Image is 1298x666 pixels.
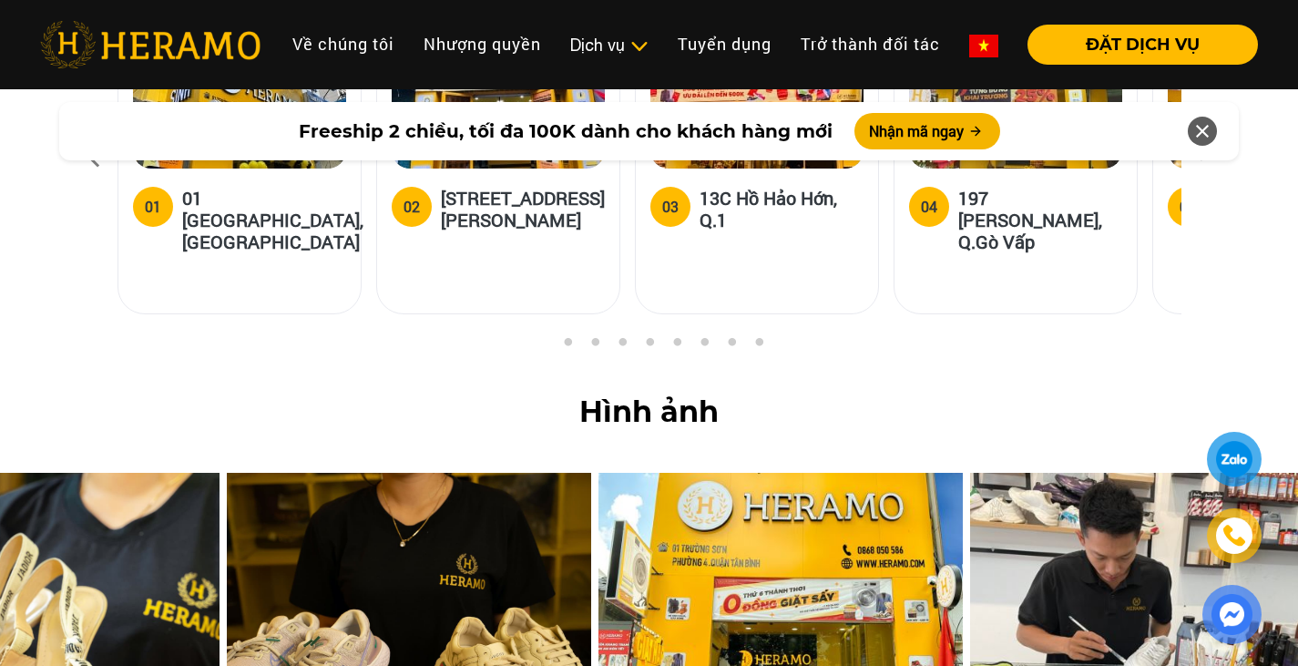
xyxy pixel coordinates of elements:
button: 4 [613,337,631,355]
button: 1 [531,337,549,355]
a: Về chúng tôi [278,25,409,64]
div: 01 [145,196,161,218]
a: Tuyển dụng [663,25,786,64]
h5: 01 [GEOGRAPHIC_DATA], [GEOGRAPHIC_DATA] [182,187,363,252]
div: Dịch vụ [570,33,649,57]
button: 8 [722,337,741,355]
button: 7 [695,337,713,355]
div: 02 [404,196,420,218]
button: 6 [668,337,686,355]
button: ĐẶT DỊCH VỤ [1027,25,1258,65]
h2: Hình ảnh [29,394,1269,429]
a: Nhượng quyền [409,25,556,64]
div: 04 [921,196,937,218]
a: ĐẶT DỊCH VỤ [1013,36,1258,53]
div: 03 [662,196,679,218]
a: phone-icon [1209,510,1260,561]
img: phone-icon [1221,522,1247,549]
button: 9 [750,337,768,355]
span: Freeship 2 chiều, tối đa 100K dành cho khách hàng mới [299,118,833,145]
button: 5 [640,337,659,355]
h5: 13C Hồ Hảo Hớn, Q.1 [700,187,864,231]
button: 3 [586,337,604,355]
img: heramo-logo.png [40,21,261,68]
button: Nhận mã ngay [854,113,1000,149]
div: 05 [1180,196,1196,218]
h5: [STREET_ADDRESS][PERSON_NAME] [441,187,605,231]
img: vn-flag.png [969,35,998,57]
img: subToggleIcon [629,37,649,56]
a: Trở thành đối tác [786,25,955,64]
button: 2 [558,337,577,355]
h5: 197 [PERSON_NAME], Q.Gò Vấp [958,187,1122,252]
